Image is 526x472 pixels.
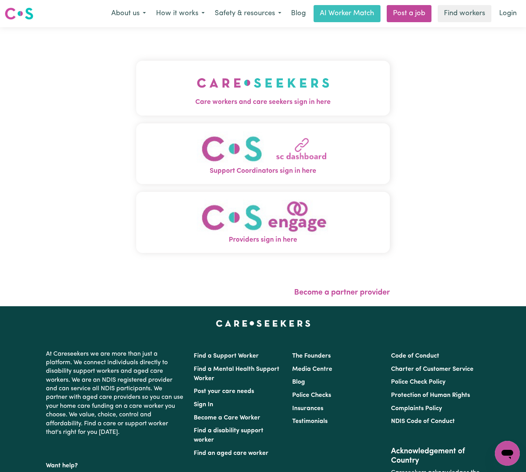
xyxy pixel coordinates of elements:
[194,353,259,359] a: Find a Support Worker
[136,166,390,176] span: Support Coordinators sign in here
[292,392,331,398] a: Police Checks
[136,61,390,115] button: Care workers and care seekers sign in here
[194,402,213,408] a: Sign In
[391,418,455,425] a: NDIS Code of Conduct
[46,458,184,470] p: Want help?
[391,447,480,465] h2: Acknowledgement of Country
[391,379,445,385] a: Police Check Policy
[292,418,328,425] a: Testimonials
[314,5,380,22] a: AI Worker Match
[292,366,332,372] a: Media Centre
[391,392,470,398] a: Protection of Human Rights
[106,5,151,22] button: About us
[151,5,210,22] button: How it works
[495,441,520,466] iframe: Button to launch messaging window
[194,428,263,443] a: Find a disability support worker
[136,235,390,245] span: Providers sign in here
[391,366,473,372] a: Charter of Customer Service
[216,320,310,326] a: Careseekers home page
[387,5,431,22] a: Post a job
[438,5,491,22] a: Find workers
[494,5,521,22] a: Login
[292,379,305,385] a: Blog
[46,347,184,440] p: At Careseekers we are more than just a platform. We connect individuals directly to disability su...
[292,405,323,412] a: Insurances
[292,353,331,359] a: The Founders
[210,5,286,22] button: Safety & resources
[5,7,33,21] img: Careseekers logo
[5,5,33,23] a: Careseekers logo
[194,366,279,382] a: Find a Mental Health Support Worker
[286,5,310,22] a: Blog
[391,405,442,412] a: Complaints Policy
[391,353,439,359] a: Code of Conduct
[136,192,390,253] button: Providers sign in here
[294,289,390,297] a: Become a partner provider
[136,123,390,184] button: Support Coordinators sign in here
[194,450,268,456] a: Find an aged care worker
[136,97,390,107] span: Care workers and care seekers sign in here
[194,388,254,395] a: Post your care needs
[194,415,260,421] a: Become a Care Worker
